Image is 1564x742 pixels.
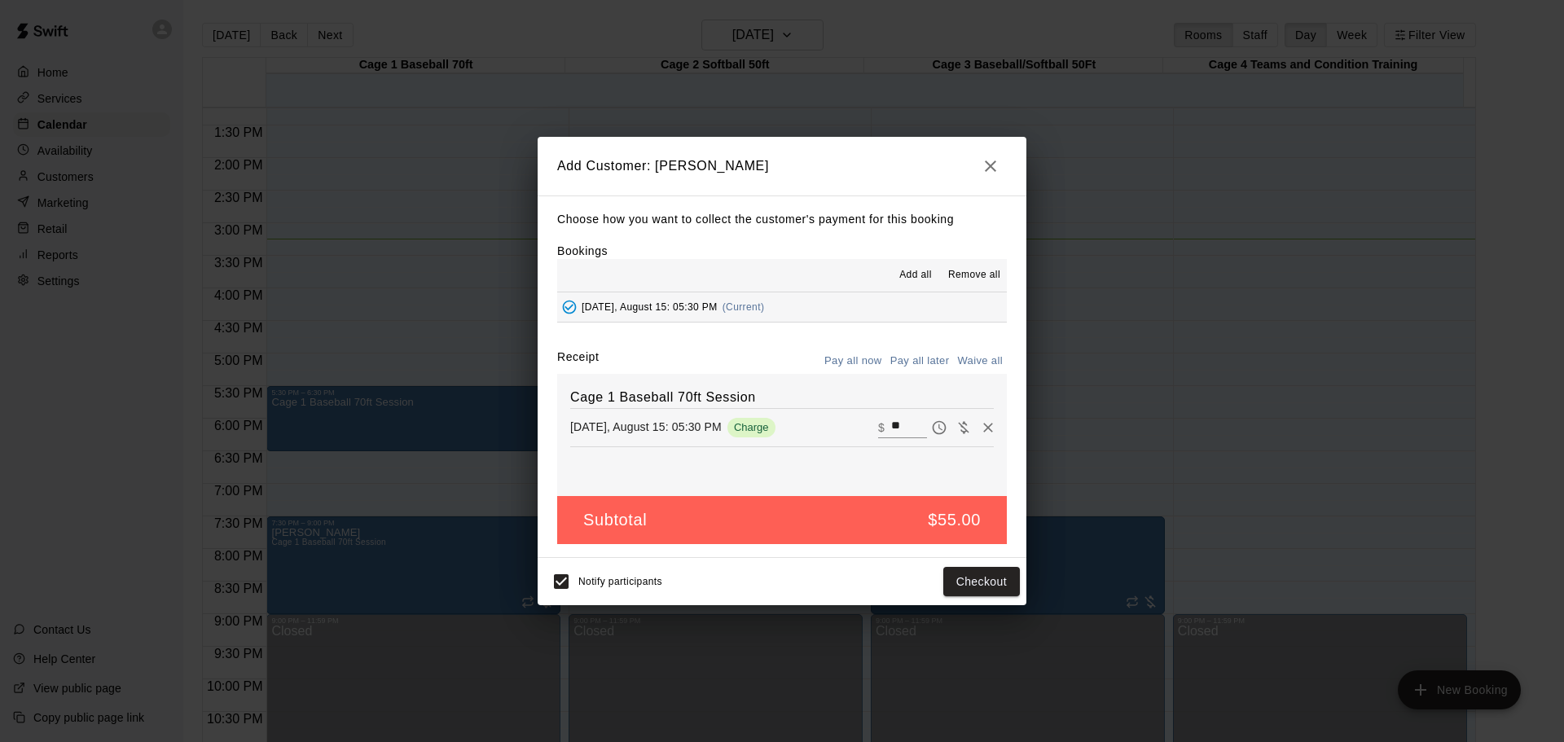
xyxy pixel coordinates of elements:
span: Charge [727,421,775,433]
h5: $55.00 [928,509,981,531]
button: Added - Collect Payment[DATE], August 15: 05:30 PM(Current) [557,292,1007,323]
button: Checkout [943,567,1020,597]
button: Pay all later [886,349,954,374]
p: Choose how you want to collect the customer's payment for this booking [557,209,1007,230]
button: Remove [976,415,1000,440]
button: Waive all [953,349,1007,374]
span: (Current) [723,301,765,313]
p: $ [878,419,885,436]
button: Pay all now [820,349,886,374]
span: Notify participants [578,576,662,587]
button: Add all [890,262,942,288]
span: [DATE], August 15: 05:30 PM [582,301,718,313]
span: Pay later [927,419,951,433]
h5: Subtotal [583,509,647,531]
span: Remove all [948,267,1000,283]
button: Added - Collect Payment [557,295,582,319]
span: Add all [899,267,932,283]
label: Bookings [557,244,608,257]
h6: Cage 1 Baseball 70ft Session [570,387,994,408]
span: Waive payment [951,419,976,433]
label: Receipt [557,349,599,374]
button: Remove all [942,262,1007,288]
p: [DATE], August 15: 05:30 PM [570,419,722,435]
h2: Add Customer: [PERSON_NAME] [538,137,1026,195]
